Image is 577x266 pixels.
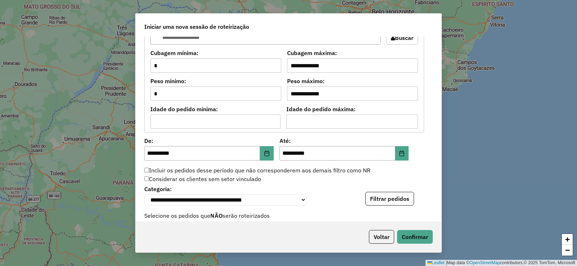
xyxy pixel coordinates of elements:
label: Considerar os clientes sem setor vinculado [144,175,261,183]
span: Selecione os pedidos que serão roteirizados [140,211,437,220]
span: Iniciar uma nova sessão de roteirização [144,22,249,31]
span: − [565,245,570,254]
a: OpenStreetMap [470,260,500,265]
a: Zoom in [562,234,573,245]
strong: NÃO [210,212,223,219]
label: Peso mínimo: [150,77,281,85]
div: Map data © contributors,© 2025 TomTom, Microsoft [426,260,577,266]
button: Choose Date [260,146,274,161]
label: Idade do pedido máxima: [286,105,418,113]
button: Voltar [369,230,394,244]
label: De: [144,136,274,145]
button: Buscar [386,31,418,45]
span: | [446,260,447,265]
button: Choose Date [395,146,409,161]
label: Peso máximo: [287,77,418,85]
a: Zoom out [562,245,573,256]
label: Incluir os pedidos desse período que não corresponderem aos demais filtro como NR [144,166,370,175]
label: Cubagem mínima: [150,49,281,57]
label: Idade do pedido mínima: [150,105,281,113]
label: Até: [279,136,409,145]
button: Filtrar pedidos [365,192,414,206]
label: Categoria: [144,185,307,193]
a: Leaflet [427,260,445,265]
input: Considerar os clientes sem setor vinculado [144,176,149,181]
input: Incluir os pedidos desse período que não corresponderem aos demais filtro como NR [144,168,149,172]
label: Cubagem máxima: [287,49,418,57]
button: Confirmar [397,230,433,244]
span: + [565,235,570,244]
